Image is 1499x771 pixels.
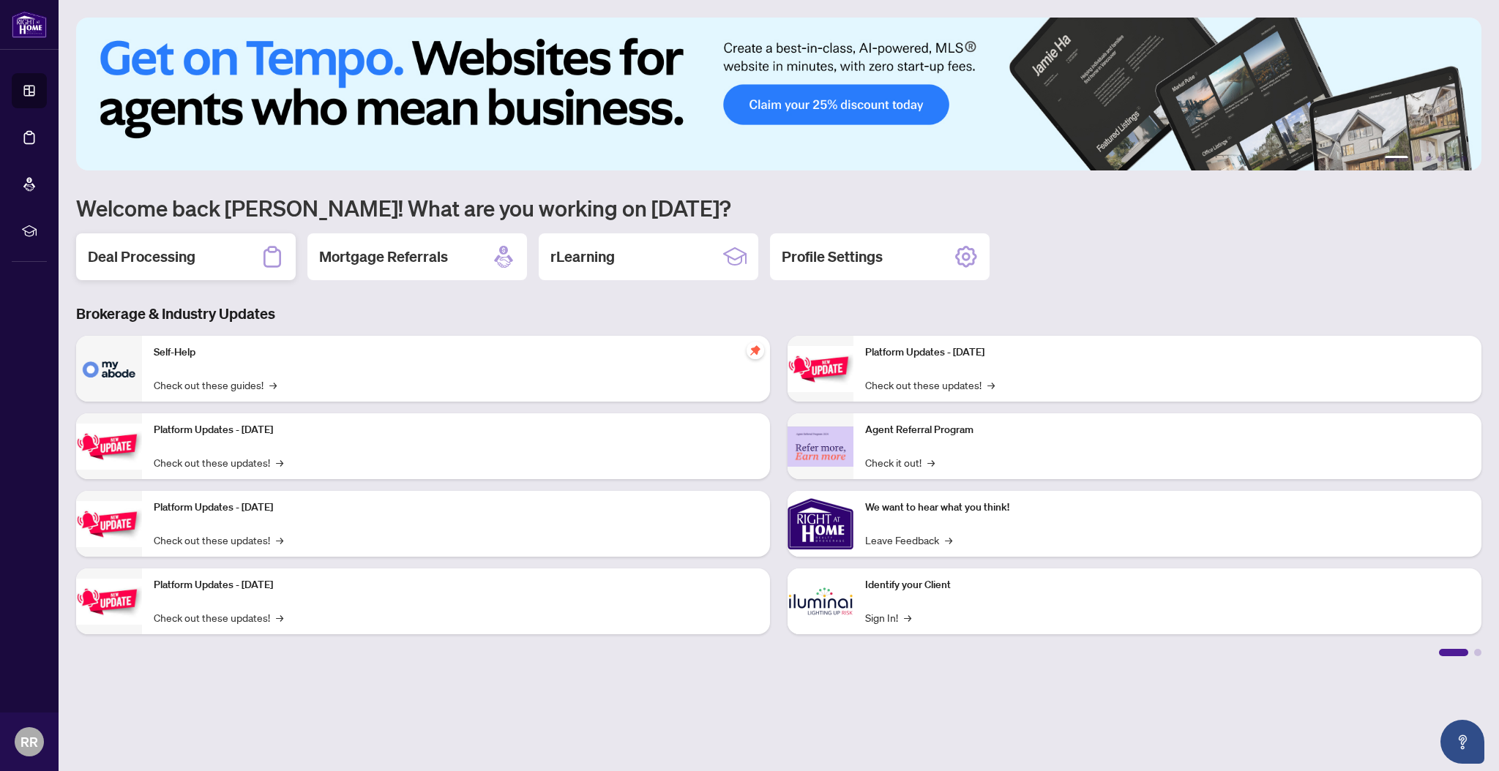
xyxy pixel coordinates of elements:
p: We want to hear what you think! [865,500,1470,516]
a: Sign In!→ [865,609,911,625]
span: → [927,454,935,470]
button: 1 [1385,156,1408,162]
button: 3 [1426,156,1432,162]
h2: Mortgage Referrals [319,247,448,267]
button: 2 [1414,156,1420,162]
p: Platform Updates - [DATE] [865,345,1470,361]
span: → [945,532,952,548]
button: 4 [1438,156,1443,162]
img: Platform Updates - September 16, 2025 [76,424,142,470]
img: Agent Referral Program [788,426,853,467]
img: We want to hear what you think! [788,491,853,557]
p: Platform Updates - [DATE] [154,500,758,516]
a: Check out these updates!→ [154,609,283,625]
a: Check out these updates!→ [154,532,283,548]
img: Identify your Client [788,568,853,634]
span: → [904,609,911,625]
a: Check out these updates!→ [154,454,283,470]
h2: rLearning [550,247,615,267]
a: Leave Feedback→ [865,532,952,548]
span: RR [20,731,38,752]
button: Open asap [1440,720,1484,764]
h1: Welcome back [PERSON_NAME]! What are you working on [DATE]? [76,194,1481,222]
img: Slide 0 [76,18,1481,170]
button: 5 [1449,156,1455,162]
span: → [276,454,283,470]
p: Agent Referral Program [865,422,1470,438]
img: logo [12,11,47,38]
p: Identify your Client [865,577,1470,593]
img: Platform Updates - June 23, 2025 [788,346,853,392]
img: Self-Help [76,336,142,402]
h3: Brokerage & Industry Updates [76,304,1481,324]
h2: Profile Settings [782,247,883,267]
a: Check out these updates!→ [865,377,995,393]
span: → [276,609,283,625]
p: Self-Help [154,345,758,361]
a: Check it out!→ [865,454,935,470]
span: → [987,377,995,393]
img: Platform Updates - July 21, 2025 [76,501,142,547]
h2: Deal Processing [88,247,195,267]
a: Check out these guides!→ [154,377,277,393]
p: Platform Updates - [DATE] [154,577,758,593]
img: Platform Updates - July 8, 2025 [76,579,142,625]
span: → [269,377,277,393]
p: Platform Updates - [DATE] [154,422,758,438]
span: pushpin [747,342,764,359]
span: → [276,532,283,548]
button: 6 [1461,156,1467,162]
